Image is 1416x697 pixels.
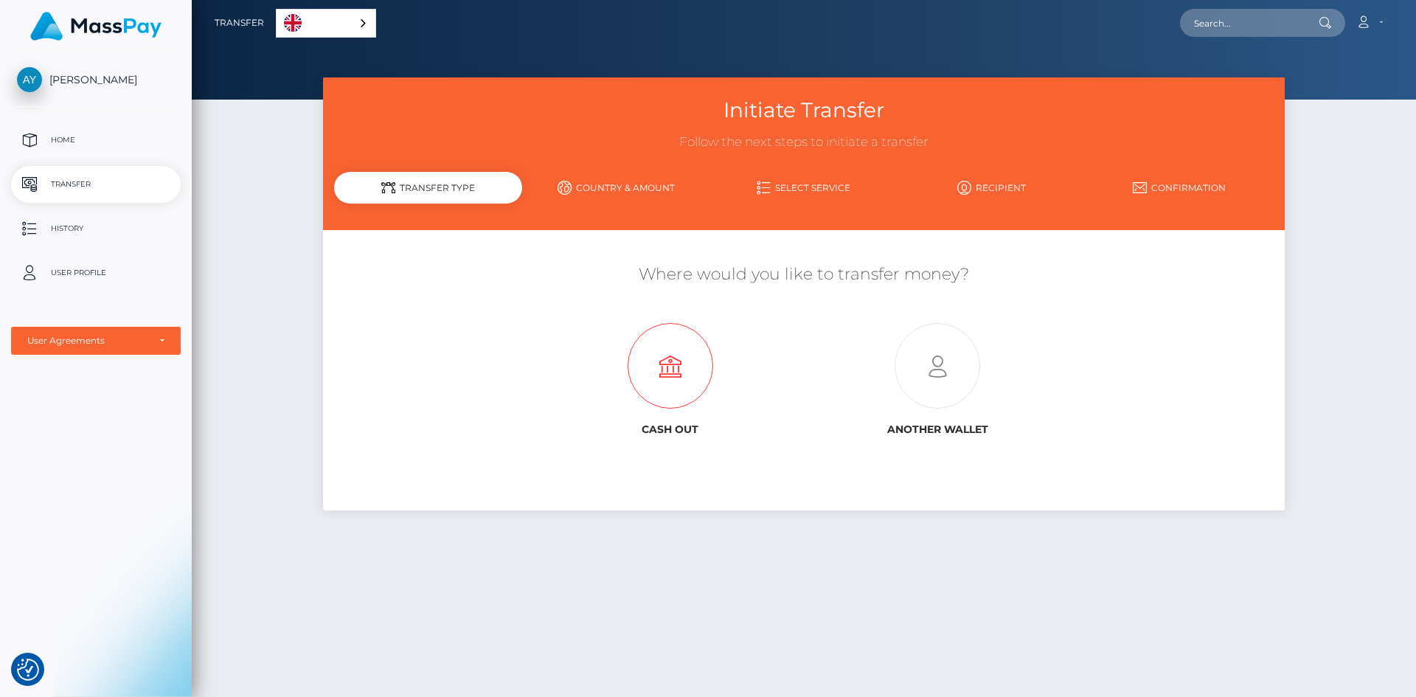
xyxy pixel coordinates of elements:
[11,327,181,355] button: User Agreements
[11,166,181,203] a: Transfer
[11,122,181,159] a: Home
[1086,175,1274,201] a: Confirmation
[1180,9,1319,37] input: Search...
[17,659,39,681] button: Consent Preferences
[710,175,898,201] a: Select Service
[276,9,376,38] aside: Language selected: English
[276,9,376,38] div: Language
[898,175,1086,201] a: Recipient
[17,262,175,284] p: User Profile
[17,129,175,151] p: Home
[334,96,1273,125] h3: Initiate Transfer
[815,423,1060,436] h6: Another wallet
[334,133,1273,151] h3: Follow the next steps to initiate a transfer
[11,254,181,291] a: User Profile
[17,173,175,195] p: Transfer
[30,12,162,41] img: MassPay
[17,218,175,240] p: History
[11,73,181,86] span: [PERSON_NAME]
[334,172,522,204] div: Transfer Type
[11,210,181,247] a: History
[17,659,39,681] img: Revisit consent button
[27,335,148,347] div: User Agreements
[334,263,1273,286] h5: Where would you like to transfer money?
[548,423,793,436] h6: Cash out
[522,175,710,201] a: Country & Amount
[215,7,264,38] a: Transfer
[277,10,375,37] a: English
